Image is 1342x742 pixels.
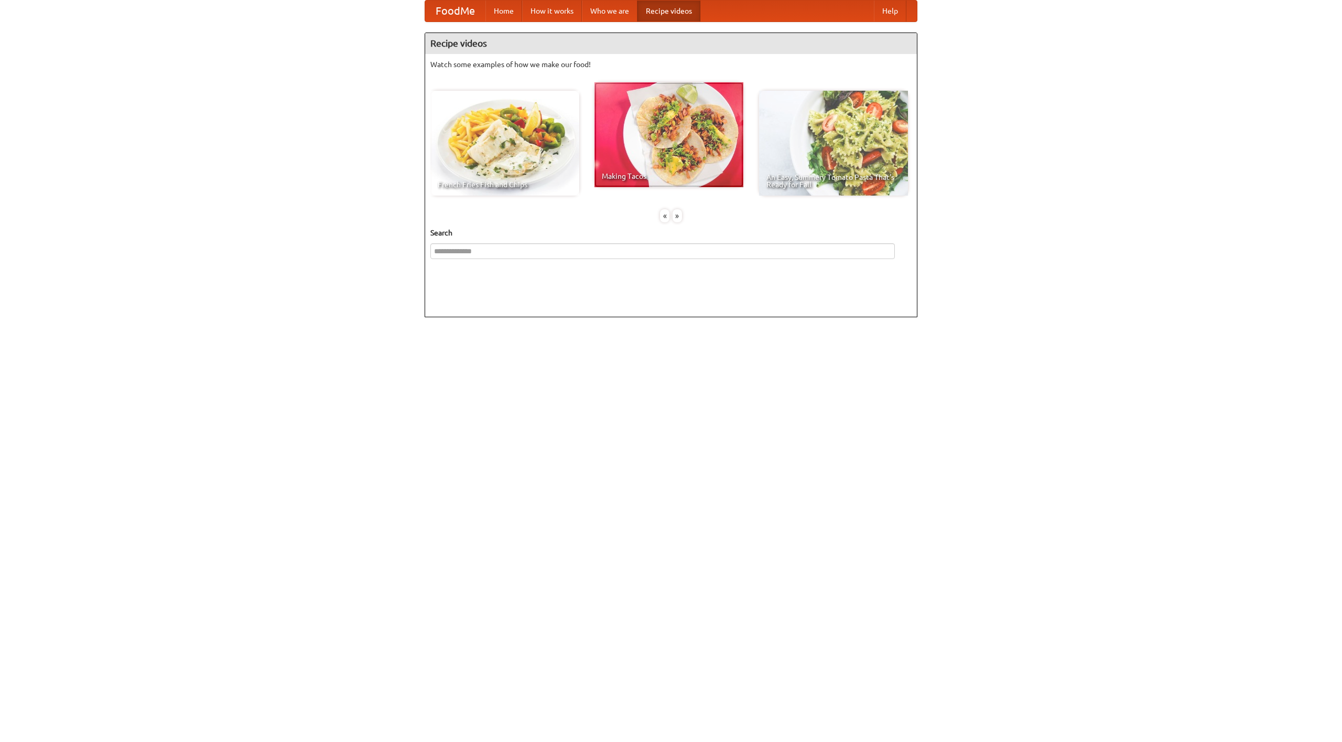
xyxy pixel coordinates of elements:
[438,181,572,188] span: French Fries Fish and Chips
[766,174,901,188] span: An Easy, Summery Tomato Pasta That's Ready for Fall
[594,82,743,187] a: Making Tacos
[425,1,485,21] a: FoodMe
[602,173,736,180] span: Making Tacos
[485,1,522,21] a: Home
[673,209,682,222] div: »
[759,91,908,196] a: An Easy, Summery Tomato Pasta That's Ready for Fall
[425,33,917,54] h4: Recipe videos
[430,228,912,238] h5: Search
[430,59,912,70] p: Watch some examples of how we make our food!
[660,209,669,222] div: «
[430,91,579,196] a: French Fries Fish and Chips
[637,1,700,21] a: Recipe videos
[522,1,582,21] a: How it works
[582,1,637,21] a: Who we are
[874,1,906,21] a: Help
